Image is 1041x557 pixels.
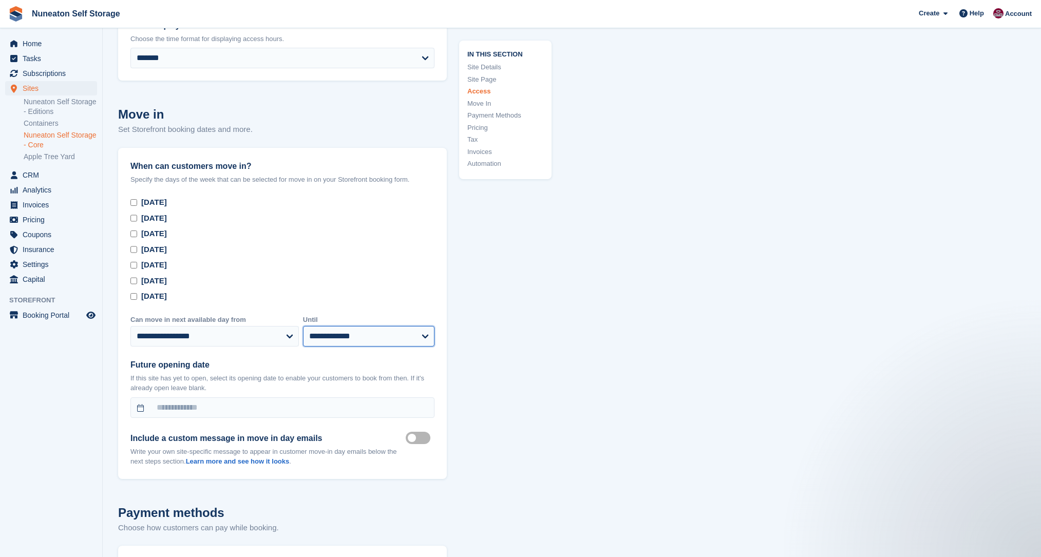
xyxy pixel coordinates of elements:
[141,291,167,302] div: [DATE]
[5,81,97,95] a: menu
[467,48,543,58] span: In this section
[467,74,543,84] a: Site Page
[141,275,167,287] div: [DATE]
[85,309,97,321] a: Preview store
[23,36,84,51] span: Home
[118,124,447,136] p: Set Storefront booking dates and more.
[467,122,543,132] a: Pricing
[141,197,167,208] div: [DATE]
[24,97,97,117] a: Nuneaton Self Storage - Editions
[5,257,97,272] a: menu
[23,227,84,242] span: Coupons
[118,522,447,534] p: Choose how customers can pay while booking.
[5,227,97,242] a: menu
[186,457,290,465] a: Learn more and see how it looks
[467,98,543,108] a: Move In
[467,110,543,121] a: Payment Methods
[23,257,84,272] span: Settings
[5,51,97,66] a: menu
[5,272,97,286] a: menu
[130,447,406,467] p: Write your own site-specific message to appear in customer move-in day emails below the next step...
[1005,9,1032,19] span: Account
[467,62,543,72] a: Site Details
[28,5,124,22] a: Nuneaton Self Storage
[130,432,406,445] label: Include a custom message in move in day emails
[130,160,434,172] label: When can customers move in?
[303,315,434,325] label: Until
[467,135,543,145] a: Tax
[23,213,84,227] span: Pricing
[406,437,434,439] label: Move in mailer custom message on
[23,168,84,182] span: CRM
[130,34,434,44] p: Choose the time format for displaying access hours.
[5,198,97,212] a: menu
[24,119,97,128] a: Containers
[130,315,299,325] label: Can move in next available day from
[23,81,84,95] span: Sites
[23,272,84,286] span: Capital
[130,373,434,393] p: If this site has yet to open, select its opening date to enable your customers to book from then....
[24,152,97,162] a: Apple Tree Yard
[118,504,447,522] h2: Payment methods
[5,168,97,182] a: menu
[23,308,84,322] span: Booking Portal
[118,105,447,124] h2: Move in
[9,295,102,305] span: Storefront
[23,51,84,66] span: Tasks
[141,213,167,224] div: [DATE]
[24,130,97,150] a: Nuneaton Self Storage - Core
[993,8,1004,18] img: Chris Palmer
[970,8,984,18] span: Help
[23,66,84,81] span: Subscriptions
[130,359,434,371] label: Future opening date
[5,36,97,51] a: menu
[141,259,167,271] div: [DATE]
[5,308,97,322] a: menu
[141,244,167,256] div: [DATE]
[23,242,84,257] span: Insurance
[919,8,939,18] span: Create
[130,175,434,185] p: Specify the days of the week that can be selected for move in on your Storefront booking form.
[5,242,97,257] a: menu
[467,86,543,97] a: Access
[5,183,97,197] a: menu
[141,228,167,240] div: [DATE]
[23,198,84,212] span: Invoices
[467,159,543,169] a: Automation
[23,183,84,197] span: Analytics
[8,6,24,22] img: stora-icon-8386f47178a22dfd0bd8f6a31ec36ba5ce8667c1dd55bd0f319d3a0aa187defe.svg
[467,146,543,157] a: Invoices
[5,213,97,227] a: menu
[5,66,97,81] a: menu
